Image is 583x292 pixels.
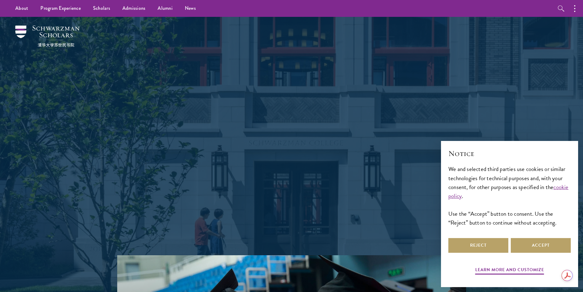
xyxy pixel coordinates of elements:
[448,165,571,227] div: We and selected third parties use cookies or similar technologies for technical purposes and, wit...
[475,266,544,275] button: Learn more and customize
[15,25,80,47] img: Schwarzman Scholars
[448,148,571,159] h2: Notice
[511,238,571,253] button: Accept
[448,238,508,253] button: Reject
[448,183,569,200] a: cookie policy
